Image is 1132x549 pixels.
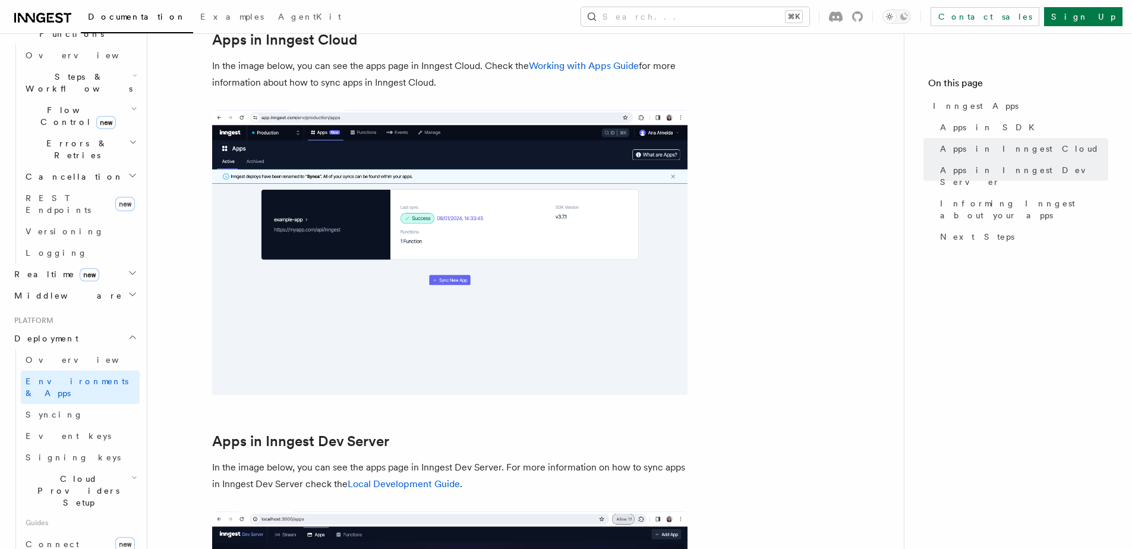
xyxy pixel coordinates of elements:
span: Apps in SDK [940,121,1042,133]
a: Versioning [21,221,140,242]
span: Apps in Inngest Cloud [940,143,1099,155]
span: AgentKit [278,12,341,21]
button: Deployment [10,328,140,349]
span: Informing Inngest about your apps [940,197,1108,221]
a: Working with Apps Guide [529,60,639,71]
a: Examples [193,4,271,32]
span: new [80,268,99,281]
a: Apps in Inngest Dev Server [935,159,1108,193]
span: Syncing [26,410,83,419]
p: In the image below, you can see the apps page in Inngest Dev Server. For more information on how ... [212,459,688,492]
span: Inngest Apps [933,100,1019,112]
span: Errors & Retries [21,137,129,161]
span: Environments & Apps [26,377,128,398]
span: Deployment [10,332,78,344]
button: Search...⌘K [581,7,809,26]
button: Cancellation [21,166,140,187]
span: Event keys [26,431,111,441]
a: REST Endpointsnew [21,187,140,221]
span: Next Steps [940,231,1014,243]
span: Flow Control [21,104,131,128]
a: Signing keys [21,447,140,468]
a: Apps in Inngest Cloud [935,138,1108,159]
a: Inngest Apps [928,95,1108,117]
button: Toggle dark mode [882,10,911,24]
a: AgentKit [271,4,348,32]
span: Logging [26,248,87,258]
a: Environments & Apps [21,371,140,404]
span: Guides [21,513,140,532]
a: Logging [21,242,140,263]
a: Next Steps [935,226,1108,247]
span: Overview [26,355,148,365]
button: Cloud Providers Setup [21,468,140,513]
kbd: ⌘K [786,11,802,23]
span: Steps & Workflows [21,71,133,95]
span: new [115,197,135,211]
a: Overview [21,45,140,66]
div: Inngest Functions [10,45,140,263]
img: Inngest Cloud screen with apps [212,110,688,395]
p: In the image below, you can see the apps page in Inngest Cloud. Check the for more information ab... [212,58,688,91]
span: Cancellation [21,171,124,183]
span: Examples [200,12,264,21]
button: Errors & Retries [21,133,140,166]
span: Signing keys [26,453,121,462]
span: Connect [26,539,79,549]
a: Apps in Inngest Dev Server [212,433,389,450]
span: Documentation [88,12,186,21]
a: Event keys [21,425,140,447]
a: Overview [21,349,140,371]
span: new [96,116,116,129]
button: Steps & Workflows [21,66,140,99]
button: Realtimenew [10,263,140,285]
a: Syncing [21,404,140,425]
span: Cloud Providers Setup [21,473,131,509]
a: Informing Inngest about your apps [935,193,1108,226]
button: Middleware [10,285,140,306]
span: Overview [26,51,148,60]
span: Realtime [10,268,99,280]
span: Versioning [26,227,104,236]
h4: On this page [928,76,1108,95]
a: Apps in Inngest Cloud [212,32,357,48]
a: Documentation [81,4,193,33]
a: Contact sales [931,7,1039,26]
a: Local Development Guide [348,478,460,490]
a: Apps in SDK [935,117,1108,138]
span: REST Endpoints [26,193,91,215]
span: Middleware [10,290,122,302]
span: Apps in Inngest Dev Server [940,164,1108,188]
a: Sign Up [1044,7,1122,26]
button: Flow Controlnew [21,99,140,133]
span: Platform [10,316,53,325]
